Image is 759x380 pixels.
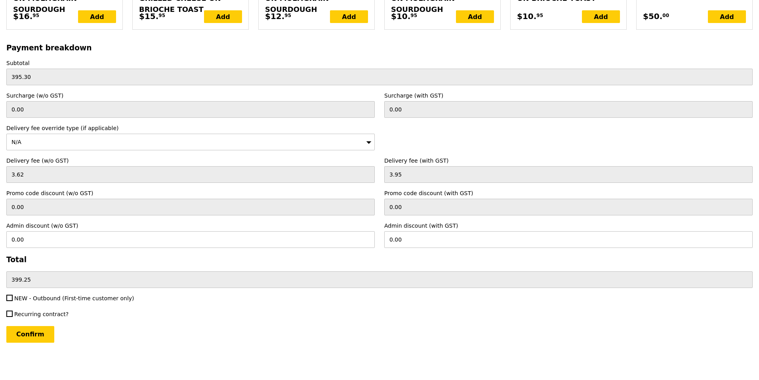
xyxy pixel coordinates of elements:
label: Promo code discount (with GST) [384,189,753,197]
div: Add [78,10,116,23]
div: Add [456,10,494,23]
span: $10. [517,10,536,22]
input: Confirm [6,326,54,343]
div: Add [204,10,242,23]
span: 95 [410,12,417,19]
span: $10. [391,10,410,22]
h3: Payment breakdown [6,44,753,52]
label: Admin discount (w/o GST) [6,222,375,230]
label: Surcharge (w/o GST) [6,92,375,100]
h3: Total [6,255,753,264]
span: 95 [284,12,291,19]
div: Add [582,10,620,23]
label: Admin discount (with GST) [384,222,753,230]
input: Recurring contract? [6,311,13,317]
span: 00 [662,12,669,19]
span: $12. [265,10,284,22]
span: NEW - Outbound (First-time customer only) [14,295,134,301]
label: Surcharge (with GST) [384,92,753,100]
label: Promo code discount (w/o GST) [6,189,375,197]
span: Recurring contract? [14,311,69,317]
span: $16. [13,10,32,22]
input: NEW - Outbound (First-time customer only) [6,295,13,301]
span: $15. [139,10,158,22]
div: Add [330,10,368,23]
label: Delivery fee (w/o GST) [6,157,375,165]
label: Delivery fee (with GST) [384,157,753,165]
span: N/A [11,139,21,145]
label: Delivery fee override type (if applicable) [6,124,375,132]
span: 95 [158,12,165,19]
div: Add [708,10,746,23]
label: Subtotal [6,59,753,67]
span: 95 [536,12,543,19]
span: $50. [643,10,662,22]
span: 95 [32,12,39,19]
